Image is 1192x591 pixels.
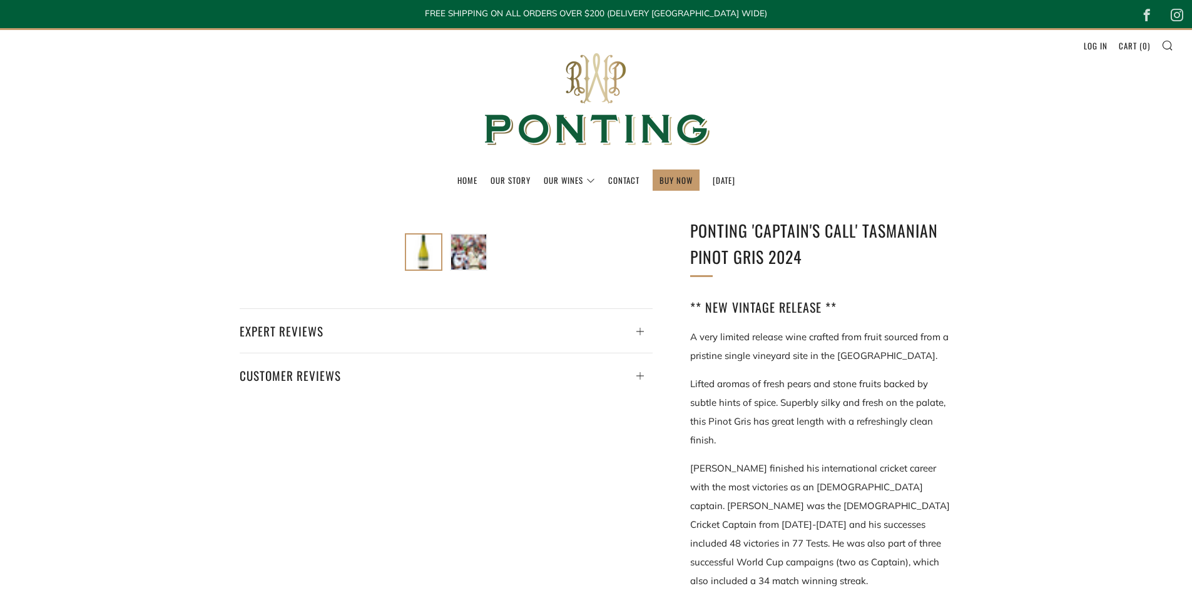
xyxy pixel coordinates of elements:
a: Our Wines [544,170,595,190]
span: 0 [1143,39,1148,52]
h1: Ponting 'Captain's Call' Tasmanian Pinot Gris 2024 [690,218,953,270]
a: Log in [1084,36,1108,56]
img: Load image into Gallery viewer, Ponting &#39;Captain&#39;s Call&#39; Tasmanian Pinot Gris 2024 [406,235,441,270]
a: Contact [608,170,639,190]
h4: Customer Reviews [240,365,653,386]
a: Our Story [491,170,531,190]
p: Lifted aromas of fresh pears and stone fruits backed by subtle hints of spice. Superbly silky and... [690,375,953,450]
a: [DATE] [713,170,735,190]
a: Home [457,170,477,190]
a: BUY NOW [660,170,693,190]
p: A very limited release wine crafted from fruit sourced from a pristine single vineyard site in th... [690,328,953,365]
h3: ** NEW VINTAGE RELEASE ** [690,296,953,318]
img: Ponting Wines [471,30,721,169]
button: Load image into Gallery viewer, Ponting &#39;Captain&#39;s Call&#39; Tasmanian Pinot Gris 2024 [405,233,442,271]
a: Customer Reviews [240,353,653,386]
p: [PERSON_NAME] finished his international cricket career with the most victories as an [DEMOGRAPHI... [690,459,953,590]
img: Load image into Gallery viewer, Ponting &#39;Captain&#39;s Call&#39; Tasmanian Pinot Gris 2024 [451,235,486,270]
a: Cart (0) [1119,36,1150,56]
h4: Expert Reviews [240,320,653,341]
a: Expert Reviews [240,308,653,341]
